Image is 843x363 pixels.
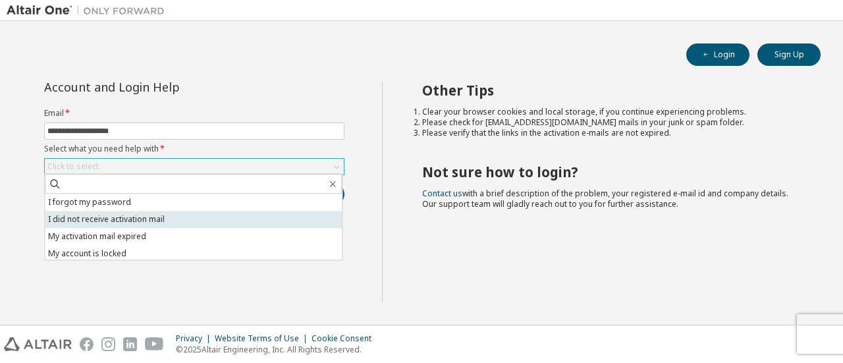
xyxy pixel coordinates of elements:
[176,333,215,344] div: Privacy
[80,337,94,351] img: facebook.svg
[757,43,821,66] button: Sign Up
[44,82,285,92] div: Account and Login Help
[45,194,342,211] li: I forgot my password
[215,333,312,344] div: Website Terms of Use
[422,163,798,181] h2: Not sure how to login?
[44,108,344,119] label: Email
[422,128,798,138] li: Please verify that the links in the activation e-mails are not expired.
[101,337,115,351] img: instagram.svg
[422,82,798,99] h2: Other Tips
[145,337,164,351] img: youtube.svg
[686,43,749,66] button: Login
[44,144,344,154] label: Select what you need help with
[7,4,171,17] img: Altair One
[422,188,462,199] a: Contact us
[4,337,72,351] img: altair_logo.svg
[176,344,379,355] p: © 2025 Altair Engineering, Inc. All Rights Reserved.
[45,159,344,175] div: Click to select
[123,337,137,351] img: linkedin.svg
[47,161,99,172] div: Click to select
[422,117,798,128] li: Please check for [EMAIL_ADDRESS][DOMAIN_NAME] mails in your junk or spam folder.
[422,107,798,117] li: Clear your browser cookies and local storage, if you continue experiencing problems.
[312,333,379,344] div: Cookie Consent
[422,188,788,209] span: with a brief description of the problem, your registered e-mail id and company details. Our suppo...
